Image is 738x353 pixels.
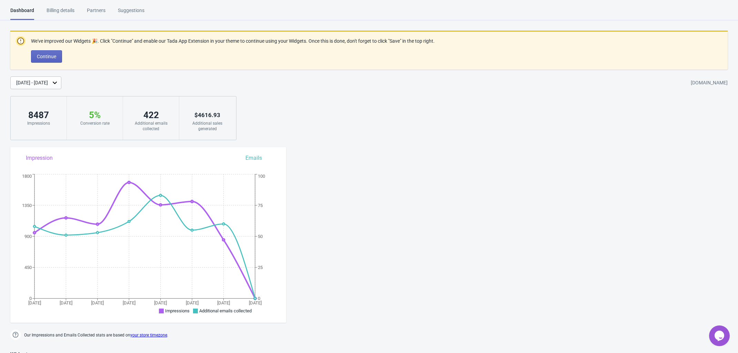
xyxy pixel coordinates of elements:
tspan: [DATE] [249,300,262,305]
tspan: 900 [24,234,32,239]
a: your store timezone [130,333,167,338]
div: 5 % [74,110,116,121]
img: help.png [10,330,21,340]
tspan: 75 [258,203,263,208]
tspan: 450 [24,265,32,270]
div: 8487 [18,110,60,121]
button: Continue [31,50,62,63]
div: Billing details [47,7,74,19]
div: [DOMAIN_NAME] [691,77,728,89]
tspan: 1800 [22,174,32,179]
tspan: 100 [258,174,265,179]
tspan: [DATE] [91,300,104,305]
tspan: [DATE] [154,300,167,305]
span: Additional emails collected [199,308,252,313]
tspan: 50 [258,234,263,239]
tspan: [DATE] [28,300,41,305]
div: Impressions [18,121,60,126]
span: Continue [37,54,56,59]
div: $ 4616.93 [186,110,229,121]
tspan: [DATE] [217,300,230,305]
div: Conversion rate [74,121,116,126]
div: Additional emails collected [130,121,172,132]
tspan: 1350 [22,203,32,208]
tspan: [DATE] [60,300,72,305]
div: Partners [87,7,105,19]
iframe: chat widget [709,325,731,346]
div: [DATE] - [DATE] [16,79,48,86]
tspan: [DATE] [123,300,135,305]
div: Additional sales generated [186,121,229,132]
p: We've improved our Widgets 🎉. Click "Continue" and enable our Tada App Extension in your theme to... [31,38,435,45]
tspan: 0 [258,296,260,301]
tspan: [DATE] [186,300,199,305]
div: 422 [130,110,172,121]
tspan: 0 [29,296,32,301]
tspan: 25 [258,265,263,270]
div: Suggestions [118,7,144,19]
div: Dashboard [10,7,34,20]
span: Our Impressions and Emails Collected stats are based on . [24,330,168,341]
span: Impressions [165,308,190,313]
